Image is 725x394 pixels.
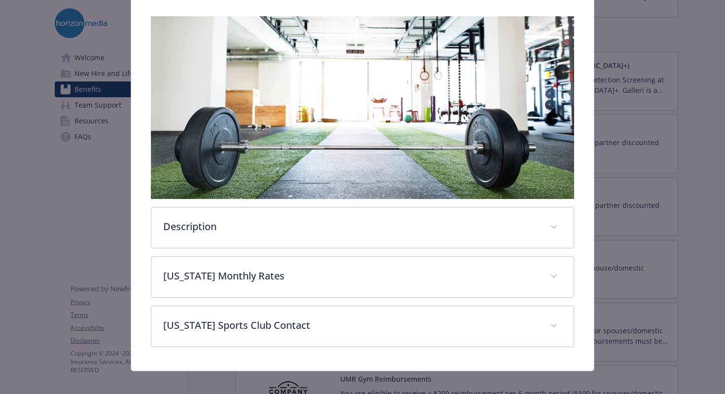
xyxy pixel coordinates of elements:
div: [US_STATE] Sports Club Contact [151,306,574,347]
div: [US_STATE] Monthly Rates [151,257,574,297]
img: banner [151,16,575,199]
p: Description [163,219,539,234]
div: Description [151,207,574,248]
p: [US_STATE] Monthly Rates [163,269,539,283]
p: [US_STATE] Sports Club Contact [163,318,539,333]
